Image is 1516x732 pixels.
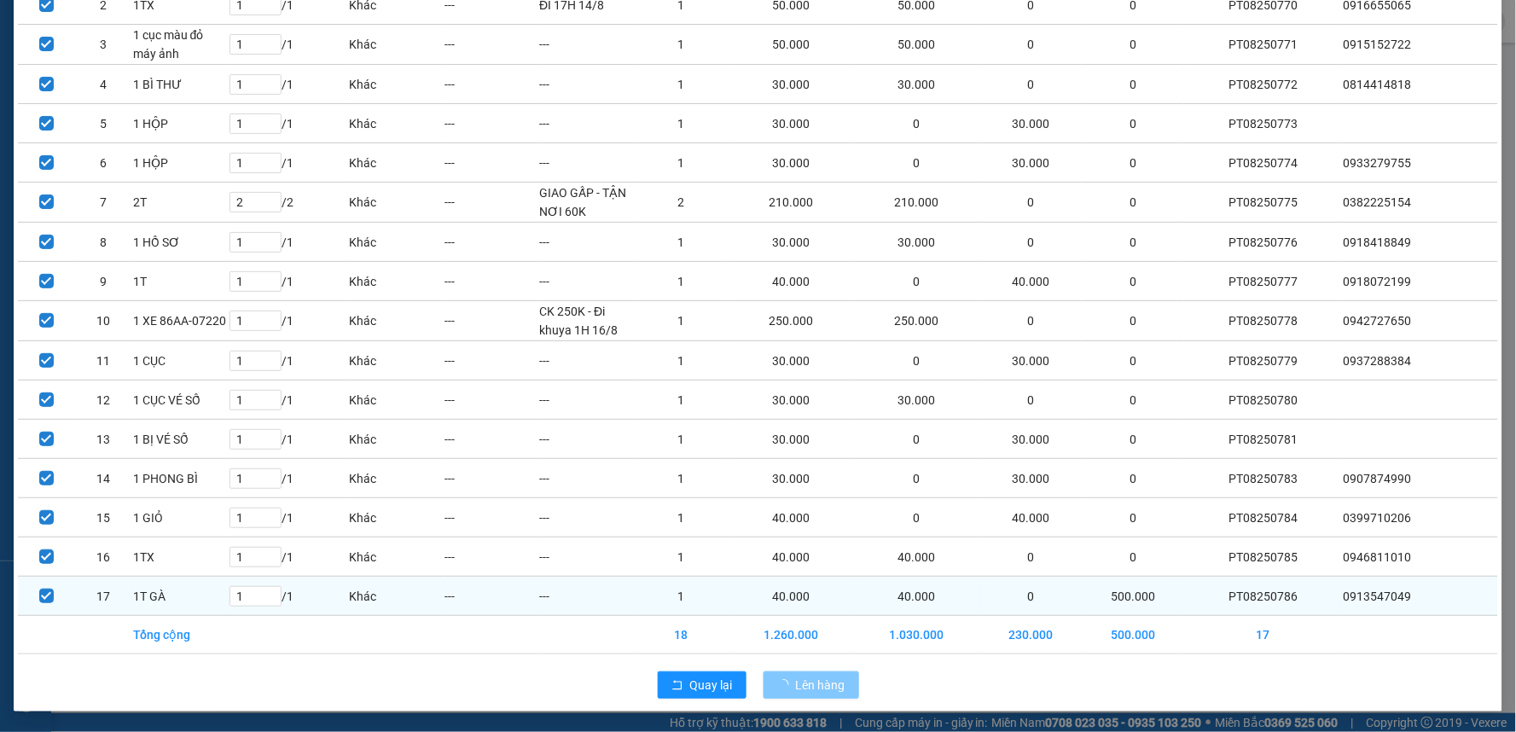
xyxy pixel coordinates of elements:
td: --- [444,381,538,420]
td: 1 [634,143,729,183]
td: --- [444,577,538,616]
td: Khác [349,459,444,498]
td: --- [538,459,633,498]
td: --- [538,381,633,420]
td: 1 [634,381,729,420]
td: 250.000 [854,301,979,341]
span: rollback [671,679,683,693]
span: 0382225154 [1343,195,1411,209]
td: / 1 [229,459,348,498]
td: / 1 [229,498,348,537]
span: 0918418849 [1343,235,1411,249]
td: --- [538,25,633,65]
td: 40.000 [854,537,979,577]
td: Khác [349,537,444,577]
td: 30.000 [854,381,979,420]
td: --- [538,262,633,301]
td: 1 XE 86AA-07220 [132,301,229,341]
td: 0 [979,301,1082,341]
td: 30.000 [729,65,854,104]
span: 0913547049 [1343,590,1411,603]
td: 12 [75,381,132,420]
td: 40.000 [854,577,979,616]
td: 30.000 [854,65,979,104]
td: / 1 [229,262,348,301]
td: Khác [349,25,444,65]
td: --- [538,104,633,143]
td: 1 CỤC VÉ SỐ [132,381,229,420]
td: 0 [1082,104,1184,143]
td: 1 BÌ THƯ [132,65,229,104]
td: 2T [132,183,229,223]
td: 0 [979,25,1082,65]
td: 30.000 [854,223,979,262]
td: 0 [1082,301,1184,341]
td: 500.000 [1082,616,1184,654]
td: --- [444,341,538,381]
td: PT08250786 [1184,577,1342,616]
td: --- [444,420,538,459]
div: Trạm [GEOGRAPHIC_DATA] [163,15,336,55]
td: 0 [1082,262,1184,301]
td: 1T GÀ [132,577,229,616]
td: PT08250780 [1184,381,1342,420]
td: 1T [132,262,229,301]
td: 1.030.000 [854,616,979,654]
td: 1 [634,341,729,381]
td: 14 [75,459,132,498]
td: PT08250771 [1184,25,1342,65]
td: Khác [349,143,444,183]
td: / 1 [229,104,348,143]
td: --- [444,143,538,183]
td: 30.000 [729,341,854,381]
td: PT08250772 [1184,65,1342,104]
td: --- [444,25,538,65]
td: 0 [1082,420,1184,459]
td: --- [538,577,633,616]
td: 0 [979,381,1082,420]
td: 0 [1082,381,1184,420]
span: Gửi: [15,15,41,32]
button: Lên hàng [764,671,859,699]
td: 230.000 [979,616,1082,654]
td: Khác [349,420,444,459]
td: 9 [75,262,132,301]
td: --- [444,459,538,498]
td: Khác [349,183,444,223]
td: --- [444,223,538,262]
td: 1 [634,537,729,577]
td: 0 [1082,223,1184,262]
td: 210.000 [854,183,979,223]
td: Khác [349,65,444,104]
td: 0 [1082,143,1184,183]
td: 30.000 [979,104,1082,143]
td: 1 HỘP [132,104,229,143]
td: 250.000 [729,301,854,341]
td: PT08250784 [1184,498,1342,537]
td: Khác [349,381,444,420]
td: 30.000 [729,223,854,262]
td: 1 BỊ VÉ SỐ [132,420,229,459]
span: Đã thu : [13,91,65,109]
div: [PERSON_NAME] [15,15,151,53]
td: 30.000 [979,341,1082,381]
td: PT08250776 [1184,223,1342,262]
td: 1 GIỎ [132,498,229,537]
td: / 1 [229,301,348,341]
td: CK 250K - Đi khuya 1H 16/8 [538,301,633,341]
td: 0 [854,341,979,381]
td: 16 [75,537,132,577]
td: / 1 [229,223,348,262]
td: 6 [75,143,132,183]
td: 1 [634,577,729,616]
td: 1 HỘP [132,143,229,183]
td: 1TX [132,537,229,577]
span: 0814414818 [1343,78,1411,91]
td: 0 [854,498,979,537]
td: 0 [1082,65,1184,104]
span: Lên hàng [796,676,845,694]
td: --- [538,223,633,262]
div: 40.000 [13,90,154,110]
td: GIAO GẤP - TẬN NƠI 60K [538,183,633,223]
td: / 1 [229,25,348,65]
